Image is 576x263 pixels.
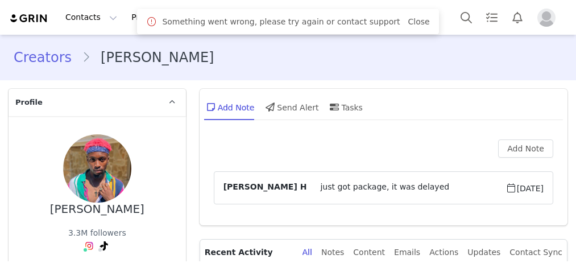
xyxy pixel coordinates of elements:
[263,93,318,121] div: Send Alert
[537,9,556,27] img: placeholder-profile.jpg
[306,181,505,195] span: just got package, it was delayed
[204,93,255,121] div: Add Note
[14,47,82,68] a: Creators
[68,227,126,239] div: 3.3M followers
[162,16,400,28] span: Something went wrong, please try again or contact support
[531,9,567,27] button: Profile
[85,241,94,250] img: instagram.svg
[328,93,363,121] div: Tasks
[223,181,307,195] span: [PERSON_NAME] H
[9,13,49,24] img: grin logo
[324,5,388,30] a: Community
[454,5,479,30] button: Search
[190,5,252,30] button: Content
[125,5,189,30] button: Program
[505,181,544,195] span: [DATE]
[505,5,530,30] button: Notifications
[408,17,429,26] a: Close
[252,5,323,30] button: Reporting
[59,5,124,30] button: Contacts
[63,134,131,203] img: 7998a3d3-0999-4126-abed-a8a4c0286a36.jpg
[15,97,43,108] span: Profile
[498,139,553,158] button: Add Note
[479,5,504,30] a: Tasks
[50,203,144,216] div: [PERSON_NAME]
